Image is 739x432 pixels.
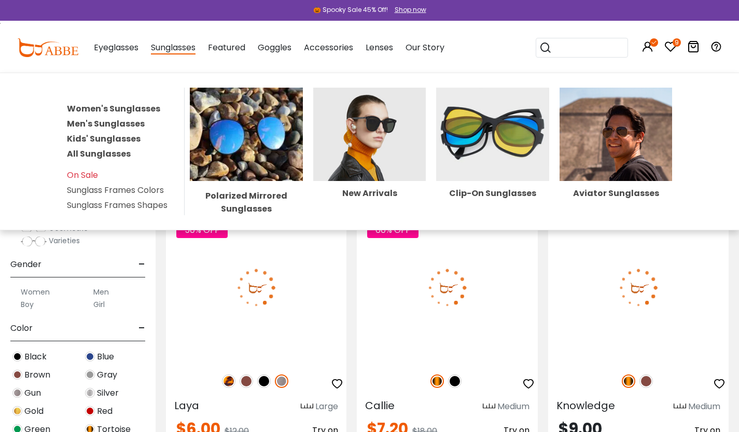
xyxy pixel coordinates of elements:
span: Accessories [304,41,353,53]
label: Men [93,286,109,298]
img: Brown [639,374,653,388]
div: Polarized Mirrored Sunglasses [190,189,303,215]
span: Silver [97,387,119,399]
span: Laya [174,398,199,413]
div: Aviator Sunglasses [560,189,673,198]
img: Blue [85,352,95,361]
img: Clip-On Sunglasses [436,88,549,181]
a: New Arrivals [313,128,426,197]
span: Sunglasses [151,41,196,54]
img: Gun [12,388,22,398]
label: Women [21,286,50,298]
span: Our Story [406,41,444,53]
i: 9 [673,38,681,47]
label: Girl [93,298,105,311]
span: Blue [97,351,114,363]
span: - [138,316,145,341]
a: 9 [664,43,677,54]
img: abbeglasses.com [17,38,78,57]
span: - [138,252,145,277]
div: Shop now [395,5,426,15]
a: Men's Sunglasses [67,118,145,130]
a: Sunglass Frames Shapes [67,199,168,211]
img: Gun [275,374,288,388]
img: Silver [85,388,95,398]
span: Lenses [366,41,393,53]
a: On Sale [67,169,98,181]
span: Goggles [258,41,291,53]
span: Black [24,351,47,363]
img: Brown [12,370,22,380]
img: size ruler [301,403,313,411]
div: New Arrivals [313,189,426,198]
span: Featured [208,41,245,53]
a: Polarized Mirrored Sunglasses [190,128,303,215]
img: size ruler [483,403,495,411]
div: Medium [688,400,720,413]
span: Varieties [49,235,80,246]
div: 🎃 Spooky Sale 45% Off! [313,5,388,15]
img: Brown [240,374,253,388]
img: Black [448,374,462,388]
span: 50% OFF [176,222,228,238]
img: Black [257,374,271,388]
img: Leopard [222,374,235,388]
span: Gray [97,369,117,381]
img: Aviator Sunglasses [560,88,673,181]
span: Gender [10,252,41,277]
div: Large [315,400,338,413]
img: Black [12,352,22,361]
span: Callie [365,398,395,413]
span: 60% OFF [367,222,419,238]
a: Kids' Sunglasses [67,133,141,145]
img: Tortoise [430,374,444,388]
img: size ruler [674,403,686,411]
img: Gun Laya - Plastic ,Universal Bridge Fit [166,212,346,363]
span: Gold [24,405,44,417]
a: Women's Sunglasses [67,103,160,115]
img: Gold [12,406,22,416]
img: Red [85,406,95,416]
a: Clip-On Sunglasses [436,128,549,197]
span: Red [97,405,113,417]
span: Eyeglasses [94,41,138,53]
div: Clip-On Sunglasses [436,189,549,198]
span: Brown [24,369,50,381]
a: Aviator Sunglasses [560,128,673,197]
span: Knowledge [556,398,615,413]
div: Medium [497,400,529,413]
a: Sunglass Frames Colors [67,184,164,196]
img: Varieties.png [21,236,47,247]
span: Gun [24,387,41,399]
a: All Sunglasses [67,148,131,160]
label: Boy [21,298,34,311]
img: Tortoise [622,374,635,388]
img: Gray [85,370,95,380]
img: Tortoise Callie - Combination ,Universal Bridge Fit [357,212,537,363]
img: Polarized Mirrored [190,88,303,181]
img: New Arrivals [313,88,426,181]
img: Tortoise Knowledge - Acetate ,Universal Bridge Fit [548,212,729,363]
span: Color [10,316,33,341]
a: Shop now [389,5,426,14]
